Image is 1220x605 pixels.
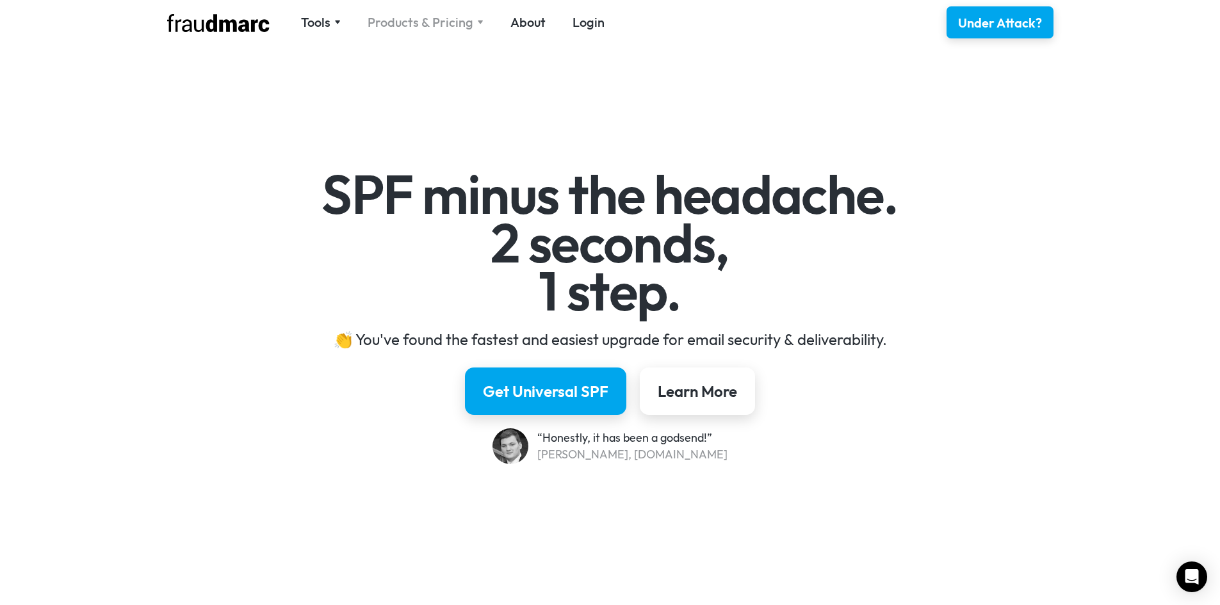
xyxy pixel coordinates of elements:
h1: SPF minus the headache. 2 seconds, 1 step. [238,170,982,316]
div: Tools [301,13,341,31]
div: Open Intercom Messenger [1176,561,1207,592]
div: Learn More [658,381,737,401]
div: [PERSON_NAME], [DOMAIN_NAME] [537,446,728,463]
a: About [510,13,546,31]
a: Learn More [640,367,755,415]
a: Login [573,13,605,31]
div: Get Universal SPF [483,381,608,401]
a: Under Attack? [947,6,1053,38]
div: “Honestly, it has been a godsend!” [537,430,728,446]
div: 👏 You've found the fastest and easiest upgrade for email security & deliverability. [238,329,982,350]
div: Products & Pricing [368,13,484,31]
a: Get Universal SPF [465,367,626,415]
div: Tools [301,13,330,31]
div: Products & Pricing [368,13,473,31]
div: Under Attack? [958,14,1042,32]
